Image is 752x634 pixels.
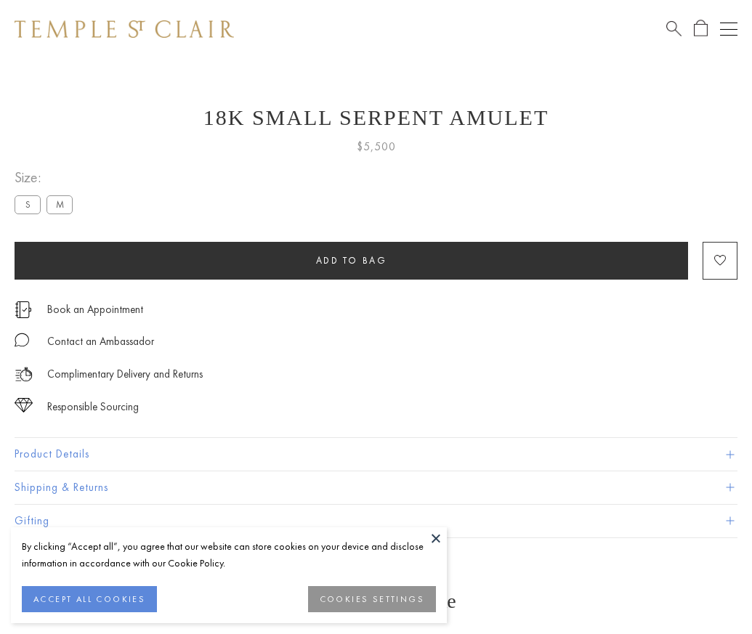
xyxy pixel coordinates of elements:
[15,438,737,471] button: Product Details
[47,333,154,351] div: Contact an Ambassador
[15,20,234,38] img: Temple St. Clair
[15,505,737,537] button: Gifting
[15,105,737,130] h1: 18K Small Serpent Amulet
[308,586,436,612] button: COOKIES SETTINGS
[316,254,387,267] span: Add to bag
[15,471,737,504] button: Shipping & Returns
[15,166,78,190] span: Size:
[15,333,29,347] img: MessageIcon-01_2.svg
[694,20,708,38] a: Open Shopping Bag
[720,20,737,38] button: Open navigation
[15,301,32,318] img: icon_appointment.svg
[22,586,157,612] button: ACCEPT ALL COOKIES
[357,137,396,156] span: $5,500
[47,301,143,317] a: Book an Appointment
[15,195,41,214] label: S
[47,195,73,214] label: M
[666,20,682,38] a: Search
[15,365,33,383] img: icon_delivery.svg
[15,398,33,412] img: icon_sourcing.svg
[15,242,688,280] button: Add to bag
[22,538,436,572] div: By clicking “Accept all”, you agree that our website can store cookies on your device and disclos...
[47,365,203,383] p: Complimentary Delivery and Returns
[47,398,139,416] div: Responsible Sourcing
